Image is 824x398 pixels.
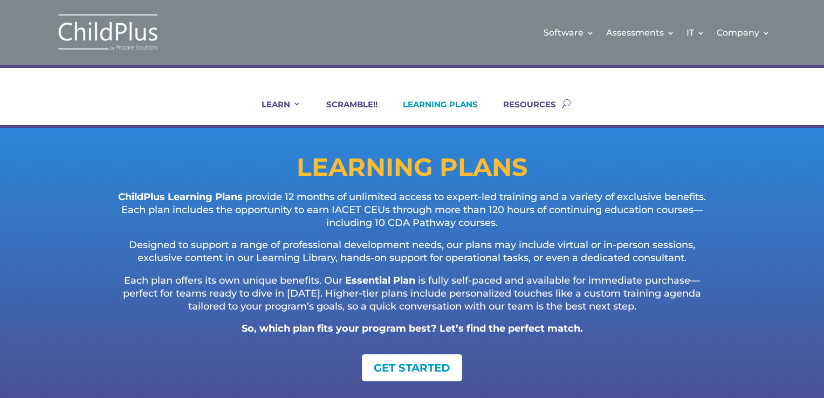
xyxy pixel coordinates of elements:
a: LEARN [248,99,301,125]
p: provide 12 months of unlimited access to expert-led training and a variety of exclusive benefits.... [110,191,714,239]
p: Designed to support a range of professional development needs, our plans may include virtual or i... [110,239,714,275]
a: LEARNING PLANS [389,99,478,125]
h1: LEARNING PLANS [67,155,757,185]
a: Assessments [606,11,675,54]
a: RESOURCES [490,99,556,125]
a: Software [544,11,594,54]
a: Company [717,11,770,54]
strong: Essential Plan [345,275,415,286]
a: SCRAMBLE!! [313,99,377,125]
a: GET STARTED [362,354,462,381]
p: Each plan offers its own unique benefits. Our is fully self-paced and available for immediate pur... [110,275,714,322]
strong: So, which plan fits your program best? Let’s find the perfect match. [242,322,583,334]
a: IT [686,11,705,54]
strong: ChildPlus Learning Plans [118,191,243,203]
